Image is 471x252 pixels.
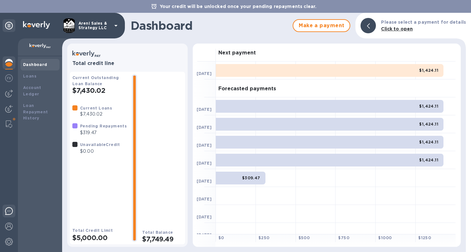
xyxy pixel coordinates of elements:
[419,122,438,126] b: $1,424.11
[419,158,438,162] b: $1,424.11
[293,19,350,32] button: Make a payment
[72,228,113,233] b: Total Credit Limit
[197,197,212,201] b: [DATE]
[298,22,345,29] span: Make a payment
[80,111,112,118] p: $7,430.02
[218,86,276,92] h3: Forecasted payments
[72,234,127,242] h2: $5,000.00
[160,4,317,9] b: Your credit will be unlocked once your pending repayments clear.
[218,235,224,240] b: $ 0
[5,74,13,82] img: Foreign exchange
[197,107,212,112] b: [DATE]
[258,235,270,240] b: $ 250
[142,230,173,235] b: Total Balance
[197,71,212,76] b: [DATE]
[197,143,212,148] b: [DATE]
[197,179,212,183] b: [DATE]
[419,104,438,109] b: $1,424.11
[381,20,466,25] b: Please select a payment for details
[298,235,310,240] b: $ 500
[419,68,438,73] b: $1,424.11
[378,235,392,240] b: $ 1000
[23,85,41,96] b: Account Ledger
[80,106,112,110] b: Current Loans
[23,62,47,67] b: Dashboard
[142,235,183,243] h2: $7,749.49
[197,232,212,237] b: [DATE]
[381,26,413,31] b: Click to open
[338,235,349,240] b: $ 750
[131,19,289,32] h1: Dashboard
[80,142,120,147] b: Unavailable Credit
[418,235,431,240] b: $ 1250
[3,19,15,32] div: Unpin categories
[72,86,127,94] h2: $7,430.02
[72,75,119,86] b: Current Outstanding Loan Balance
[72,61,183,67] h3: Total credit line
[23,103,48,121] b: Loan Repayment History
[23,21,50,29] img: Logo
[197,161,212,166] b: [DATE]
[78,21,110,30] p: Areni Sales & Strategy LLC
[419,140,438,144] b: $1,424.11
[80,129,127,136] p: $319.47
[242,175,260,180] b: $309.47
[197,125,212,130] b: [DATE]
[218,50,256,56] h3: Next payment
[80,124,127,128] b: Pending Repayments
[80,148,120,155] p: $0.00
[23,74,37,78] b: Loans
[197,215,212,219] b: [DATE]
